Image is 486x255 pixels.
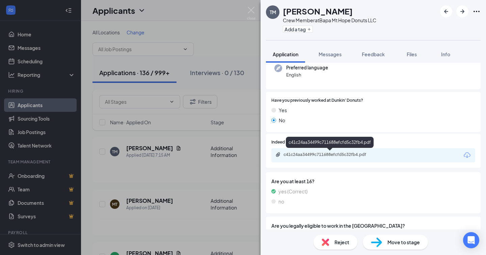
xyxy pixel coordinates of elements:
span: Are you legally eligible to work in the [GEOGRAPHIC_DATA]? [271,222,475,229]
span: Yes [279,106,287,114]
span: Files [407,51,417,57]
button: ArrowLeftNew [440,5,452,18]
span: Move to stage [387,238,420,246]
svg: Download [463,151,471,159]
svg: Ellipses [473,7,481,15]
span: Preferred language [286,64,328,71]
span: Feedback [362,51,385,57]
span: Indeed Resume [271,139,301,146]
svg: Paperclip [275,152,281,157]
span: Application [273,51,298,57]
h1: [PERSON_NAME] [283,5,353,17]
span: Messages [319,51,342,57]
button: PlusAdd a tag [283,26,313,33]
span: yes (Correct) [278,188,307,195]
span: Are you at least 16? [271,178,475,185]
svg: Plus [307,27,311,31]
div: TM [270,9,276,15]
span: no [278,198,284,205]
div: c41c24aa34499c711688efcfd5c32fb4.pdf [283,152,378,157]
div: c41c24aa34499c711688efcfd5c32fb4.pdf [286,137,374,148]
div: Open Intercom Messenger [463,232,479,248]
span: Info [441,51,450,57]
span: Have you previously worked at Dunkin' Donuts? [271,97,363,104]
a: Paperclipc41c24aa34499c711688efcfd5c32fb4.pdf [275,152,385,158]
svg: ArrowRight [458,7,466,15]
span: Reject [334,238,349,246]
span: No [279,117,285,124]
div: Crew Member at Bapa Mt Hope Donuts LLC [283,17,376,24]
span: English [286,71,328,78]
button: ArrowRight [456,5,468,18]
svg: ArrowLeftNew [442,7,450,15]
